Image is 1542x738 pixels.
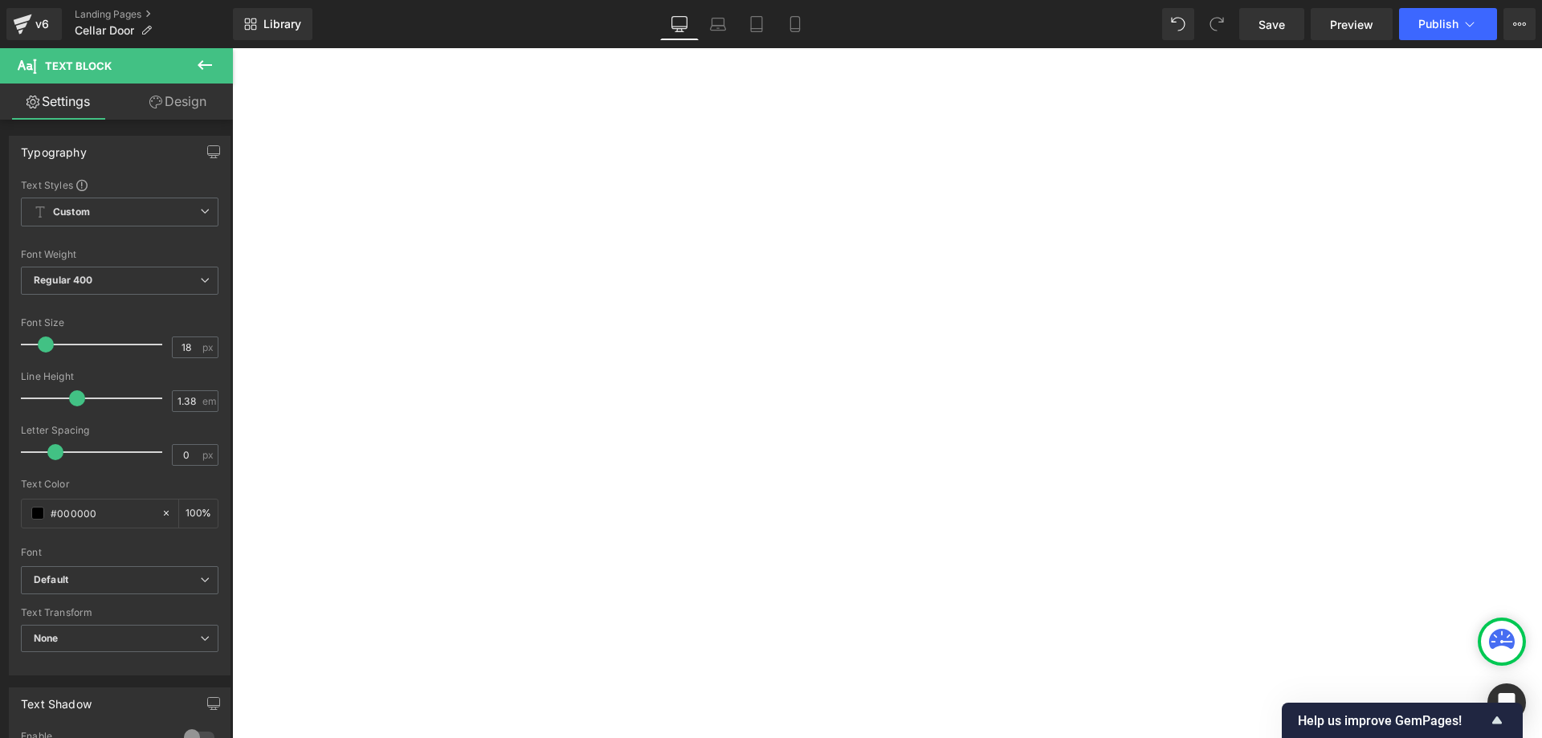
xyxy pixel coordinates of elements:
input: Color [51,504,153,522]
b: Custom [53,206,90,219]
div: Open Intercom Messenger [1487,683,1526,722]
a: Design [120,84,236,120]
a: New Library [233,8,312,40]
span: Cellar Door [75,24,134,37]
button: Undo [1162,8,1194,40]
a: Tablet [737,8,776,40]
span: em [202,396,216,406]
div: Line Height [21,371,218,382]
b: Regular 400 [34,274,93,286]
div: Font Weight [21,249,218,260]
span: Library [263,17,301,31]
div: v6 [32,14,52,35]
span: Publish [1418,18,1458,31]
button: More [1503,8,1536,40]
span: Help us improve GemPages! [1298,713,1487,728]
div: % [179,499,218,528]
a: Landing Pages [75,8,233,21]
button: Show survey - Help us improve GemPages! [1298,711,1507,730]
div: Text Transform [21,607,218,618]
span: Preview [1330,16,1373,33]
div: Text Shadow [21,688,92,711]
span: Text Block [45,59,112,72]
div: Letter Spacing [21,425,218,436]
a: v6 [6,8,62,40]
a: Desktop [660,8,699,40]
span: px [202,342,216,353]
i: Default [34,573,68,587]
div: Font [21,547,218,558]
div: Text Styles [21,178,218,191]
div: Font Size [21,317,218,328]
span: px [202,450,216,460]
b: None [34,632,59,644]
a: Preview [1311,8,1393,40]
a: Laptop [699,8,737,40]
div: Typography [21,137,87,159]
span: Save [1258,16,1285,33]
button: Publish [1399,8,1497,40]
a: Mobile [776,8,814,40]
div: Text Color [21,479,218,490]
button: Redo [1201,8,1233,40]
